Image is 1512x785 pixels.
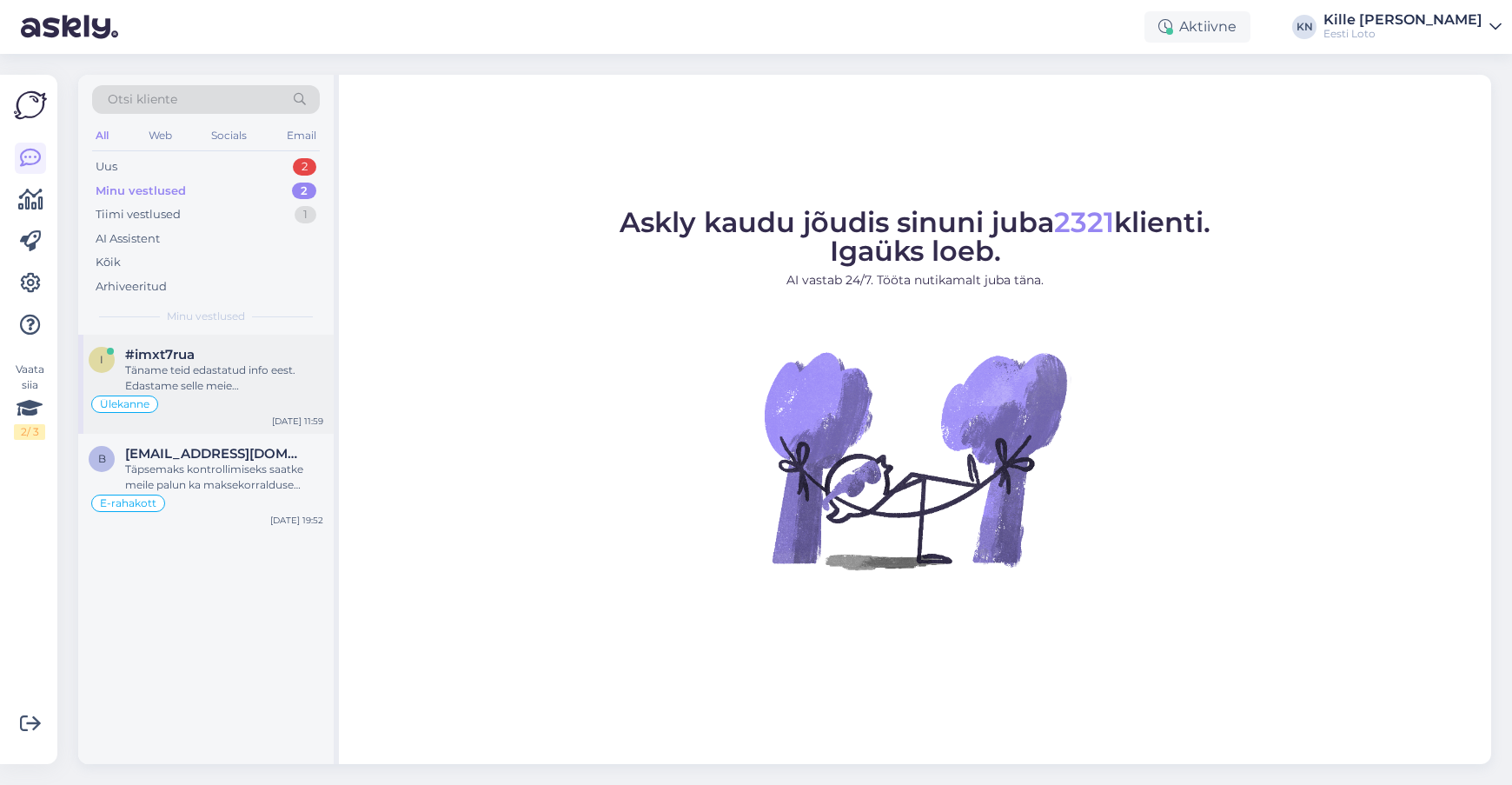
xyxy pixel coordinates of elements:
div: Eesti Loto [1323,27,1482,41]
span: Askly kaudu jõudis sinuni juba klienti. Igaüks loeb. [620,205,1210,268]
p: AI vastab 24/7. Tööta nutikamalt juba täna. [620,271,1210,289]
span: Minu vestlused [167,309,245,324]
div: Täname teid edastatud info eest. Edastame selle meie finantsosakonnale, kes kontrollib makse [PER... [125,363,323,394]
div: Kille [PERSON_NAME] [1323,13,1482,27]
a: Kille [PERSON_NAME]Eesti Loto [1323,13,1502,41]
div: Vaata siia [14,362,45,440]
div: AI Assistent [96,230,160,248]
span: b [98,452,106,465]
div: Uus [96,158,117,176]
div: 2 [292,183,316,200]
span: #imxt7rua [125,347,195,363]
div: Email [283,124,320,147]
div: [DATE] 19:52 [270,514,323,527]
div: Web [145,124,176,147]
div: Arhiveeritud [96,278,167,296]
div: 2 [293,158,316,176]
div: All [92,124,112,147]
div: Täpsemaks kontrollimiseks saatke meile palun ka maksekorralduse koopia. [125,462,323,493]
div: Aktiivne [1144,11,1250,43]
span: 2321 [1054,205,1114,239]
div: [DATE] 11:59 [272,415,323,428]
span: i [100,353,103,366]
div: Kõik [96,254,121,271]
div: Minu vestlused [96,183,186,200]
div: KN [1292,15,1316,39]
div: 2 / 3 [14,424,45,440]
div: Tiimi vestlused [96,206,181,223]
span: Ülekanne [100,399,149,409]
div: Socials [208,124,250,147]
img: Askly Logo [14,89,47,122]
span: Otsi kliente [108,90,177,109]
img: No Chat active [759,303,1071,616]
span: bolsho_i@rambler.ru [125,446,306,462]
span: E-rahakott [100,498,156,509]
div: 1 [295,206,316,223]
